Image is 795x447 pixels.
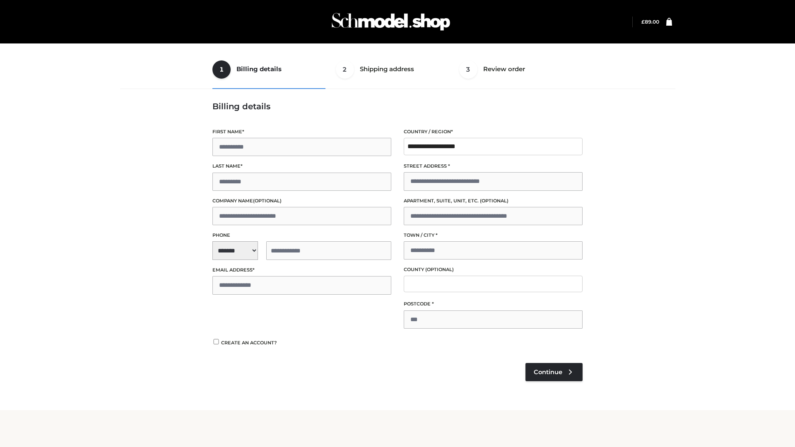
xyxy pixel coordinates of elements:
[212,231,391,239] label: Phone
[641,19,659,25] bdi: 89.00
[212,128,391,136] label: First name
[212,197,391,205] label: Company name
[404,162,583,170] label: Street address
[404,128,583,136] label: Country / Region
[212,162,391,170] label: Last name
[404,300,583,308] label: Postcode
[253,198,282,204] span: (optional)
[212,101,583,111] h3: Billing details
[425,267,454,272] span: (optional)
[404,197,583,205] label: Apartment, suite, unit, etc.
[329,5,453,38] img: Schmodel Admin 964
[404,231,583,239] label: Town / City
[212,339,220,344] input: Create an account?
[534,368,562,376] span: Continue
[480,198,508,204] span: (optional)
[212,266,391,274] label: Email address
[525,363,583,381] a: Continue
[641,19,659,25] a: £89.00
[221,340,277,346] span: Create an account?
[641,19,645,25] span: £
[404,266,583,274] label: County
